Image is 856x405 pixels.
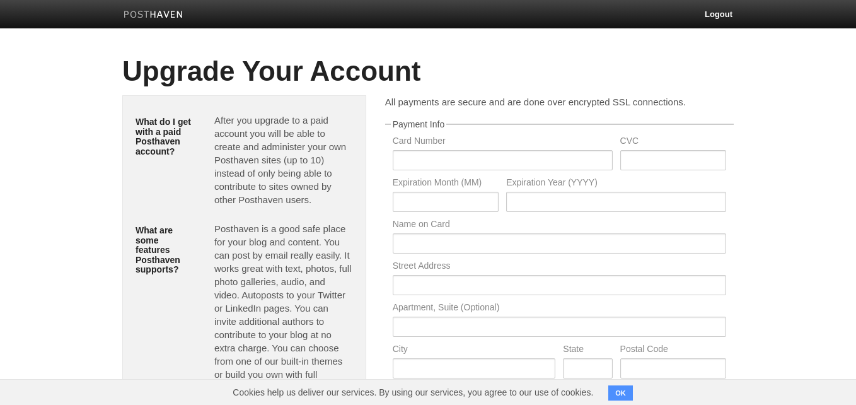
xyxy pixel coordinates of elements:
[124,11,183,20] img: Posthaven-bar
[393,220,726,232] label: Name on Card
[620,344,726,356] label: Postal Code
[393,136,613,148] label: Card Number
[136,117,195,156] h5: What do I get with a paid Posthaven account?
[214,222,353,394] p: Posthaven is a good safe place for your blog and content. You can post by email really easily. It...
[620,136,726,148] label: CVC
[393,261,726,273] label: Street Address
[393,344,556,356] label: City
[214,114,353,206] p: After you upgrade to a paid account you will be able to create and administer your own Posthaven ...
[563,344,612,356] label: State
[391,120,447,129] legend: Payment Info
[122,56,734,86] h1: Upgrade Your Account
[393,303,726,315] label: Apartment, Suite (Optional)
[608,385,633,401] button: OK
[220,380,606,405] span: Cookies help us deliver our services. By using our services, you agree to our use of cookies.
[393,178,499,190] label: Expiration Month (MM)
[136,226,195,274] h5: What are some features Posthaven supports?
[385,95,734,109] p: All payments are secure and are done over encrypted SSL connections.
[506,178,726,190] label: Expiration Year (YYYY)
